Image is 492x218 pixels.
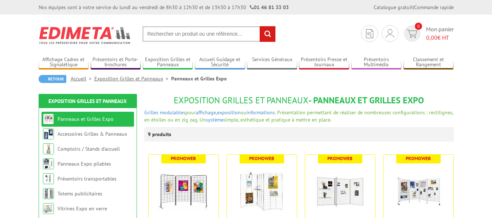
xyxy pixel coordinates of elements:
a: Grilles [144,109,158,116]
li: Panneaux et Grilles Expo [171,75,227,82]
a: devis rapide 0 Mon panier 0,00€ HT [402,25,454,42]
a: Exposition Grilles et Panneaux [48,98,127,104]
span: pour , ou . Présentation permettant de réaliser de nombreuses configurations : rectilignes, en ét... [144,109,453,123]
span: € HT [426,33,454,42]
span: Mon panier [426,25,454,42]
a: Classement et Rangement [404,56,454,68]
a: Présentoirs transportables [58,175,117,182]
div: Nos équipes sont à votre service du lundi au vendredi de 8h30 à 12h30 et de 13h30 à 17h30 [39,4,289,11]
a: Accueil Guidage et Sécurité [195,56,245,68]
img: Présentoirs transportables [43,173,54,184]
a: Accueil [71,75,94,82]
input: rechercher [260,26,275,42]
a: Présentoirs Presse et Journaux [299,56,349,68]
p: 9 produits [148,127,175,142]
a: Accessoires Grilles & Panneaux [58,131,127,137]
img: Vitrines Expo en verre [43,203,54,214]
a: Services Généraux [247,56,297,68]
img: Edimeta [39,22,131,49]
a: Panneaux et Grilles Expo [58,116,114,122]
img: devis rapide [407,29,417,38]
img: Grilles d'exposition robustes métalliques - gris alu - 3 largeurs 70-100-120 cm [315,166,366,217]
span: 0,00 [426,34,437,41]
div: | [374,4,454,11]
a: affichage [196,109,216,116]
img: Grilles Exposition Economiques Noires H 200 x L 100 cm [158,166,209,217]
h1: - Panneaux et Grilles Expo [144,96,454,105]
a: informations [247,109,275,116]
b: Promoweb [406,155,431,162]
a: Catalogue gratuit [374,4,413,11]
b: Promoweb [249,155,274,162]
a: Exposition Grilles et Panneaux [143,56,193,68]
img: devis rapide [366,29,373,38]
img: Totems publicitaires [43,188,54,199]
strong: 01 46 81 33 03 [250,4,289,11]
b: Promoweb [327,155,353,162]
a: modulables [160,109,185,116]
img: Grille d'exposition métallique blanche H 200 x L 100 cm [393,166,444,217]
a: Totems publicitaires [58,190,102,197]
a: Vitrines Expo en verre [58,205,107,212]
a: Exposition Grilles et Panneaux [94,75,171,82]
a: Commande rapide [414,4,454,11]
img: Comptoirs / Stands d'accueil [43,143,54,154]
a: Présentoirs et Porte-brochures [91,56,141,68]
b: Promoweb [171,155,196,162]
img: Accessoires Grilles & Panneaux [43,128,54,139]
img: Panneaux Expo pliables [43,158,54,169]
a: Retour [39,75,66,83]
a: exposition [217,109,241,116]
a: Panneaux Expo pliables [58,160,111,167]
img: Panneaux et Grilles Expo [43,114,54,124]
input: Rechercher un produit ou une référence... [142,26,276,42]
a: Présentoirs Multimédia [351,56,402,68]
a: Comptoirs / Stands d'accueil [58,146,120,152]
span: Exposition Grilles et Panneaux [174,95,308,106]
a: système [206,116,224,123]
img: Grille d'exposition métallique Zinguée H 200 x L 100 cm [236,166,287,217]
span: 0 [415,23,422,30]
img: devis rapide [386,29,394,38]
a: Affichage Cadres et Signalétique [39,56,89,68]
